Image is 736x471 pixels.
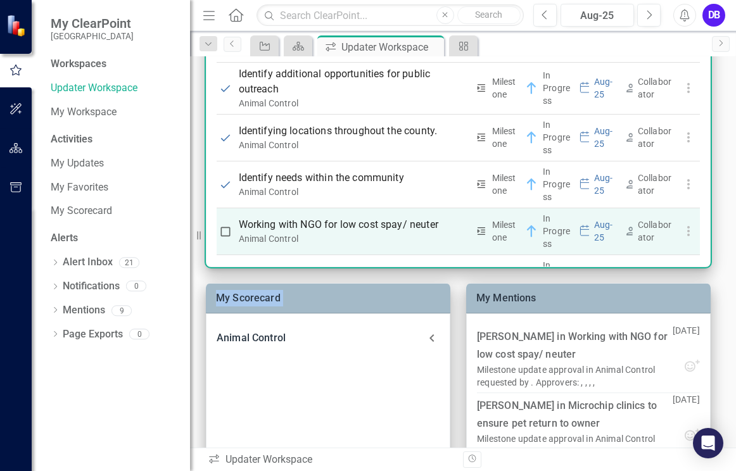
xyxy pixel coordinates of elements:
div: Collaborator [638,218,673,244]
div: 0 [126,281,146,292]
div: Milestone [492,125,517,150]
div: Animal Control [206,324,450,352]
a: My Favorites [51,180,177,195]
div: Aug-25 [594,172,616,197]
small: [GEOGRAPHIC_DATA] [51,31,134,41]
p: Identify needs within the community [239,170,467,185]
p: [DATE] [673,393,700,427]
p: Microchip clinics to ensure pet return to owner [239,264,467,279]
div: In Progress [543,118,571,156]
a: Updater Workspace [51,81,177,96]
div: [PERSON_NAME] in [477,328,673,363]
button: Aug-25 [561,4,634,27]
a: Working with NGO for low cost spay/ neuter [477,330,668,360]
div: Animal Control [239,97,467,110]
div: Collaborator [638,125,673,150]
div: In Progress [543,259,571,297]
div: Activities [51,132,177,147]
div: In Progress [543,69,571,107]
p: [DATE] [673,324,700,358]
div: Animal Control [217,329,424,347]
div: Collaborator [638,265,673,291]
div: 21 [119,257,139,268]
div: Updater Workspace [341,39,441,55]
span: My ClearPoint [51,16,134,31]
a: Page Exports [63,327,123,342]
div: 9 [111,305,132,316]
a: My Updates [51,156,177,171]
div: Milestone [492,75,517,101]
div: Milestone [492,172,517,197]
a: Notifications [63,279,120,294]
div: Collaborator [638,75,673,101]
a: My Mentions [476,292,536,304]
div: 0 [129,329,149,340]
div: Collaborator [638,172,673,197]
input: Search ClearPoint... [257,4,524,27]
img: ClearPoint Strategy [6,15,29,37]
span: Search [475,9,502,20]
div: Aug-25 [594,218,616,244]
div: Open Intercom Messenger [693,428,723,458]
div: Workspaces [51,57,106,72]
div: Alerts [51,231,177,246]
div: Milestone update approval in Animal Control requested by . Approvers: , , , , [477,363,673,389]
button: Search [457,6,521,24]
div: Milestone update approval in Animal Control requested by . Approvers: , , , , [477,432,673,458]
div: Animal Control [239,139,467,151]
div: Aug-25 [594,75,616,101]
div: In Progress [543,165,571,203]
a: My Scorecard [51,204,177,218]
div: [PERSON_NAME] in [477,397,673,432]
div: Animal Control [239,232,467,245]
a: Mentions [63,303,105,318]
div: Milestone [492,218,517,244]
div: Updater Workspace [208,453,454,467]
p: Identifying locations throughout the county. [239,123,467,139]
div: Aug-25 [594,125,616,150]
div: Aug-25 [565,8,630,23]
a: Alert Inbox [63,255,113,270]
p: Identify additional opportunities for public outreach [239,66,467,97]
a: My Workspace [51,105,177,120]
div: In Progress [543,212,571,250]
div: Aug-25 [594,265,616,291]
button: DB [702,4,725,27]
div: Milestone [492,265,517,291]
div: Animal Control [239,185,467,198]
a: My Scorecard [216,292,281,304]
p: Working with NGO for low cost spay/ neuter [239,217,467,232]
